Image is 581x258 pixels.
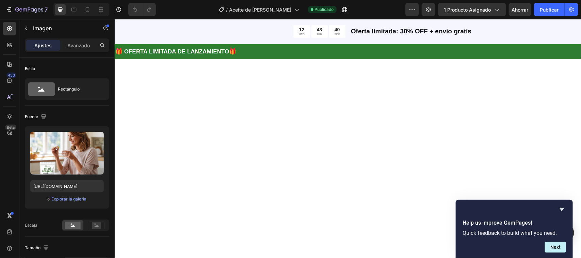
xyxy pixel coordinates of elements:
[47,196,50,201] font: o
[25,114,38,119] font: Fuente
[7,125,15,130] font: Beta
[438,3,506,16] button: 1 producto asignado
[33,25,52,32] font: Imagen
[51,196,86,201] font: Explorar la galería
[115,19,581,258] iframe: Área de diseño
[558,205,566,213] button: Hide survey
[51,196,87,203] button: Explorar la galería
[509,3,531,16] button: Ahorrar
[128,3,156,16] div: Deshacer/Rehacer
[463,219,566,227] h2: Help us improve GemPages!
[226,7,228,13] font: /
[58,86,80,92] font: Rectángulo
[512,7,529,13] font: Ahorrar
[25,245,41,250] font: Tamaño
[67,43,90,48] font: Avanzado
[8,73,15,78] font: 450
[315,7,334,12] font: Publicado
[33,24,91,32] p: Imagen
[35,43,52,48] font: Ajustes
[3,3,51,16] button: 7
[534,3,564,16] button: Publicar
[463,230,566,236] p: Quick feedback to build what you need.
[229,7,292,13] font: Aceite de [PERSON_NAME]
[444,7,491,13] font: 1 producto asignado
[25,223,37,228] font: Escala
[30,132,104,175] img: imagen de vista previa
[30,180,104,192] input: https://ejemplo.com/imagen.jpg
[45,6,48,13] font: 7
[545,242,566,253] button: Next question
[540,7,559,13] font: Publicar
[25,66,35,71] font: Estilo
[463,205,566,253] div: Help us improve GemPages!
